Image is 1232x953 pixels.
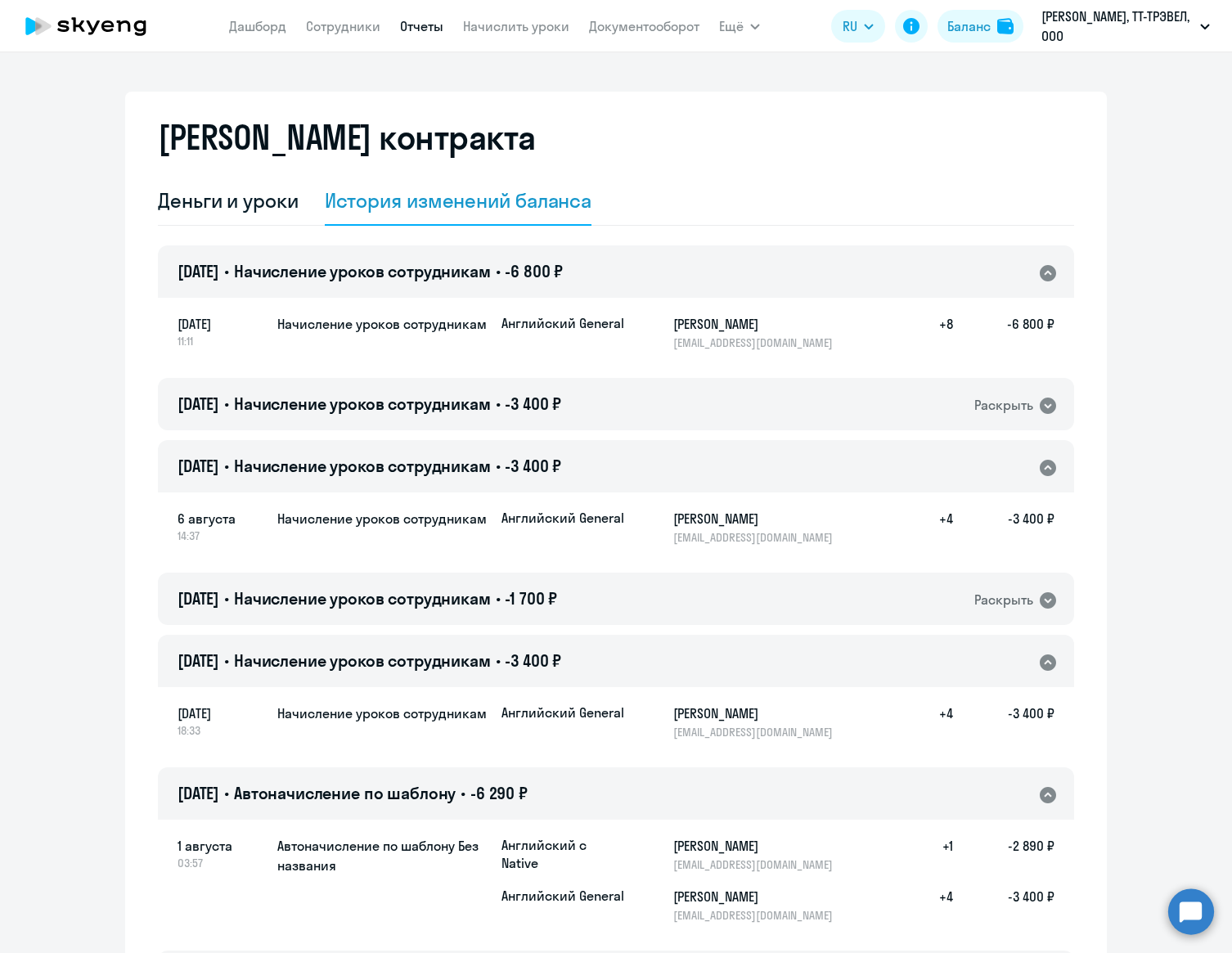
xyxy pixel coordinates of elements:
[953,887,1054,923] h5: -3 400 ₽
[501,836,624,872] p: Английский с Native
[234,261,491,281] span: Начисление уроков сотрудникам
[306,18,380,34] a: Сотрудники
[901,836,953,872] h5: +1
[673,836,842,856] h5: [PERSON_NAME]
[463,18,569,34] a: Начислить уроки
[277,704,488,723] h5: Начисление уроков сотрудникам
[953,704,1054,739] h5: -3 400 ₽
[719,10,760,43] button: Ещё
[178,334,264,348] span: 11:11
[501,314,624,332] p: Английский General
[325,187,592,214] div: История изменений баланса
[224,588,229,609] span: •
[953,836,1054,872] h5: -2 890 ₽
[901,314,953,350] h5: +8
[178,650,219,671] span: [DATE]
[178,393,219,414] span: [DATE]
[178,509,264,528] span: 6 августа
[505,588,557,609] span: -1 700 ₽
[843,16,857,36] span: RU
[496,261,501,281] span: •
[178,723,264,738] span: 18:33
[947,16,991,36] div: Баланс
[673,509,842,528] h5: [PERSON_NAME]
[673,314,842,334] h5: [PERSON_NAME]
[234,393,491,414] span: Начисление уроков сотрудникам
[673,908,842,923] p: [EMAIL_ADDRESS][DOMAIN_NAME]
[178,588,219,609] span: [DATE]
[831,10,885,43] button: RU
[224,783,229,803] span: •
[277,509,488,528] h5: Начисление уроков сотрудникам
[229,18,286,34] a: Дашборд
[1033,7,1218,46] button: [PERSON_NAME], ТТ-ТРЭВЕЛ, ООО
[224,650,229,671] span: •
[224,393,229,414] span: •
[673,335,842,350] p: [EMAIL_ADDRESS][DOMAIN_NAME]
[234,650,491,671] span: Начисление уроков сотрудникам
[505,650,561,671] span: -3 400 ₽
[178,261,219,281] span: [DATE]
[673,530,842,545] p: [EMAIL_ADDRESS][DOMAIN_NAME]
[505,261,563,281] span: -6 800 ₽
[461,783,465,803] span: •
[901,887,953,923] h5: +4
[953,314,1054,350] h5: -6 800 ₽
[400,18,443,34] a: Отчеты
[496,588,501,609] span: •
[673,857,842,872] p: [EMAIL_ADDRESS][DOMAIN_NAME]
[277,314,488,334] h5: Начисление уроков сотрудникам
[501,887,624,905] p: Английский General
[997,18,1014,34] img: balance
[178,528,264,543] span: 14:37
[496,393,501,414] span: •
[224,261,229,281] span: •
[234,456,491,476] span: Начисление уроков сотрудникам
[501,509,624,527] p: Английский General
[178,856,264,870] span: 03:57
[974,590,1033,610] div: Раскрыть
[234,783,456,803] span: Автоначисление по шаблону
[589,18,699,34] a: Документооборот
[234,588,491,609] span: Начисление уроков сотрудникам
[673,887,842,906] h5: [PERSON_NAME]
[901,509,953,545] h5: +4
[178,456,219,476] span: [DATE]
[178,314,264,334] span: [DATE]
[277,836,488,875] h5: Автоначисление по шаблону Без названия
[496,650,501,671] span: •
[505,393,561,414] span: -3 400 ₽
[901,704,953,739] h5: +4
[673,704,842,723] h5: [PERSON_NAME]
[178,704,264,723] span: [DATE]
[937,10,1023,43] button: Балансbalance
[158,118,536,157] h2: [PERSON_NAME] контракта
[953,509,1054,545] h5: -3 400 ₽
[178,783,219,803] span: [DATE]
[673,725,842,739] p: [EMAIL_ADDRESS][DOMAIN_NAME]
[505,456,561,476] span: -3 400 ₽
[178,836,264,856] span: 1 августа
[496,456,501,476] span: •
[470,783,528,803] span: -6 290 ₽
[158,187,299,214] div: Деньги и уроки
[224,456,229,476] span: •
[1041,7,1194,46] p: [PERSON_NAME], ТТ-ТРЭВЕЛ, ООО
[501,704,624,721] p: Английский General
[974,395,1033,416] div: Раскрыть
[719,16,744,36] span: Ещё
